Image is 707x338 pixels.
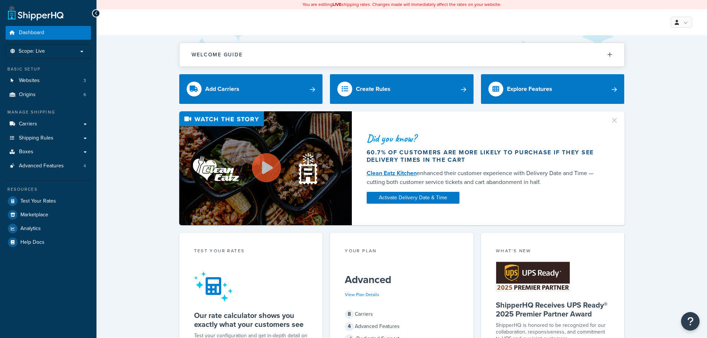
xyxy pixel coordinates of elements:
[20,239,45,246] span: Help Docs
[19,78,40,84] span: Websites
[496,247,610,256] div: What's New
[6,222,91,235] a: Analytics
[681,312,700,331] button: Open Resource Center
[367,169,601,187] div: enhanced their customer experience with Delivery Date and Time — cutting both customer service ti...
[194,247,308,256] div: Test your rates
[19,135,53,141] span: Shipping Rules
[6,159,91,173] li: Advanced Features
[6,186,91,193] div: Resources
[6,74,91,88] a: Websites3
[367,192,459,204] a: Activate Delivery Date & Time
[19,30,44,36] span: Dashboard
[19,121,37,127] span: Carriers
[356,84,390,94] div: Create Rules
[6,88,91,102] a: Origins6
[6,88,91,102] li: Origins
[6,74,91,88] li: Websites
[192,52,243,58] h2: Welcome Guide
[345,291,379,298] a: View Plan Details
[84,92,86,98] span: 6
[333,1,341,8] b: LIVE
[367,149,601,164] div: 60.7% of customers are more likely to purchase if they see delivery times in the cart
[507,84,552,94] div: Explore Features
[6,66,91,72] div: Basic Setup
[205,84,239,94] div: Add Carriers
[345,247,459,256] div: Your Plan
[19,48,45,55] span: Scope: Live
[6,159,91,173] a: Advanced Features4
[19,92,36,98] span: Origins
[84,78,86,84] span: 3
[19,149,33,155] span: Boxes
[6,208,91,221] a: Marketplace
[367,169,417,177] a: Clean Eatz Kitchen
[345,322,354,331] span: 4
[19,163,64,169] span: Advanced Features
[481,74,625,104] a: Explore Features
[6,117,91,131] a: Carriers
[345,310,354,319] span: 8
[6,236,91,249] a: Help Docs
[367,133,601,144] div: Did you know?
[6,131,91,145] a: Shipping Rules
[6,194,91,208] a: Test Your Rates
[345,274,459,286] h5: Advanced
[84,163,86,169] span: 4
[496,301,610,318] h5: ShipperHQ Receives UPS Ready® 2025 Premier Partner Award
[330,74,474,104] a: Create Rules
[180,43,624,66] button: Welcome Guide
[179,74,323,104] a: Add Carriers
[345,309,459,319] div: Carriers
[179,111,352,225] img: Video thumbnail
[194,311,308,329] h5: Our rate calculator shows you exactly what your customers see
[20,212,48,218] span: Marketplace
[6,26,91,40] a: Dashboard
[20,198,56,204] span: Test Your Rates
[6,109,91,115] div: Manage Shipping
[6,145,91,159] a: Boxes
[20,226,41,232] span: Analytics
[345,321,459,332] div: Advanced Features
